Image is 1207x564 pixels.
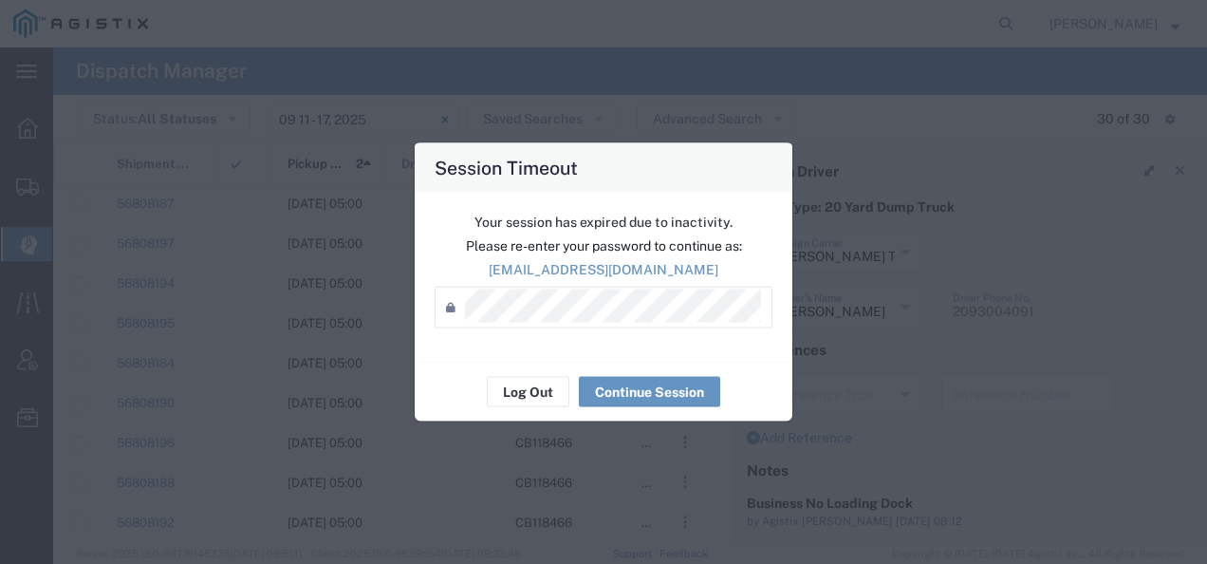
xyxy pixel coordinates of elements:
[435,260,772,280] p: [EMAIL_ADDRESS][DOMAIN_NAME]
[435,213,772,233] p: Your session has expired due to inactivity.
[435,236,772,256] p: Please re-enter your password to continue as:
[435,154,578,181] h4: Session Timeout
[579,377,720,407] button: Continue Session
[487,377,569,407] button: Log Out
